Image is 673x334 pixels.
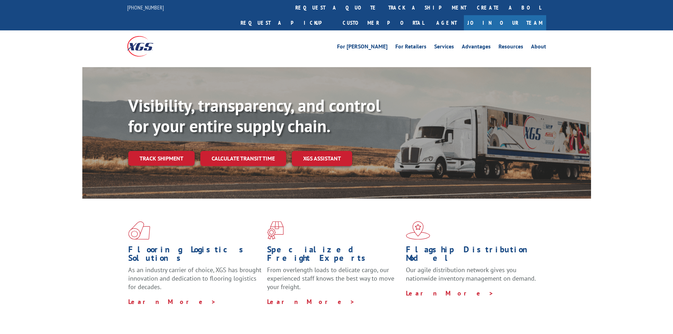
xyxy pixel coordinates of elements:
p: From overlength loads to delicate cargo, our experienced staff knows the best way to move your fr... [267,266,401,297]
a: For Retailers [395,44,426,52]
a: For [PERSON_NAME] [337,44,388,52]
a: Resources [498,44,523,52]
a: XGS ASSISTANT [292,151,352,166]
h1: Flooring Logistics Solutions [128,245,262,266]
span: As an industry carrier of choice, XGS has brought innovation and dedication to flooring logistics... [128,266,261,291]
a: Calculate transit time [200,151,286,166]
span: Our agile distribution network gives you nationwide inventory management on demand. [406,266,536,282]
h1: Flagship Distribution Model [406,245,539,266]
a: Agent [429,15,464,30]
a: Join Our Team [464,15,546,30]
a: Learn More > [128,298,216,306]
img: xgs-icon-flagship-distribution-model-red [406,221,430,240]
b: Visibility, transparency, and control for your entire supply chain. [128,94,380,137]
a: Request a pickup [235,15,337,30]
a: Learn More > [267,298,355,306]
a: [PHONE_NUMBER] [127,4,164,11]
a: About [531,44,546,52]
img: xgs-icon-total-supply-chain-intelligence-red [128,221,150,240]
a: Track shipment [128,151,195,166]
h1: Specialized Freight Experts [267,245,401,266]
a: Services [434,44,454,52]
a: Customer Portal [337,15,429,30]
a: Learn More > [406,289,494,297]
a: Advantages [462,44,491,52]
img: xgs-icon-focused-on-flooring-red [267,221,284,240]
